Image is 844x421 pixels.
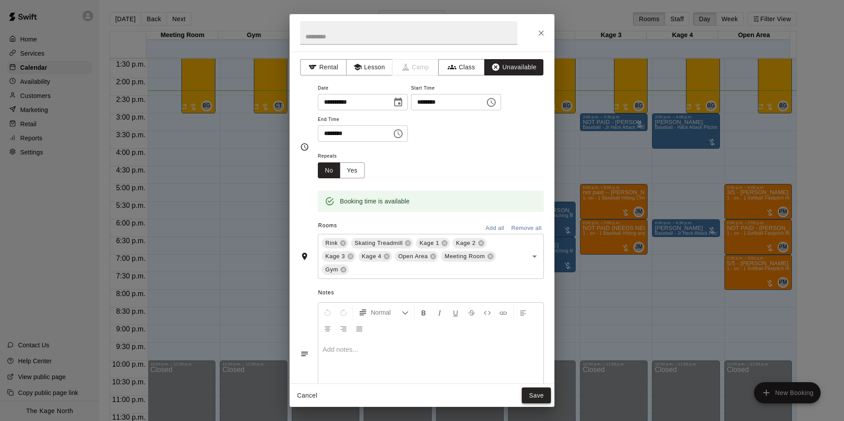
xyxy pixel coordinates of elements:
[509,222,544,235] button: Remove all
[389,94,407,111] button: Choose date, selected date is Aug 19, 2025
[411,83,501,94] span: Start Time
[371,308,402,317] span: Normal
[340,193,410,209] div: Booking time is available
[516,304,531,320] button: Left Align
[351,239,406,248] span: Skating Treadmill
[484,59,543,75] button: Unavailable
[351,238,413,248] div: Skating Treadmill
[416,304,431,320] button: Format Bold
[395,252,431,261] span: Open Area
[340,162,365,179] button: Yes
[300,59,347,75] button: Rental
[392,59,439,75] span: Camps can only be created in the Services page
[481,222,509,235] button: Add all
[480,304,495,320] button: Insert Code
[441,252,488,261] span: Meeting Room
[482,94,500,111] button: Choose time, selected time is 9:00 PM
[533,25,549,41] button: Close
[389,125,407,143] button: Choose time, selected time is 10:00 PM
[300,143,309,151] svg: Timing
[496,304,511,320] button: Insert Link
[336,320,351,336] button: Right Align
[322,239,341,248] span: Rink
[300,350,309,358] svg: Notes
[358,251,392,262] div: Kage 4
[416,238,450,248] div: Kage 1
[322,252,349,261] span: Kage 3
[322,251,356,262] div: Kage 3
[300,252,309,261] svg: Rooms
[438,59,485,75] button: Class
[358,252,385,261] span: Kage 4
[448,304,463,320] button: Format Underline
[355,304,412,320] button: Formatting Options
[318,83,408,94] span: Date
[441,251,495,262] div: Meeting Room
[432,304,447,320] button: Format Italics
[320,320,335,336] button: Center Align
[336,304,351,320] button: Redo
[293,387,321,404] button: Cancel
[320,304,335,320] button: Undo
[318,162,340,179] button: No
[318,114,408,126] span: End Time
[395,251,438,262] div: Open Area
[452,238,486,248] div: Kage 2
[322,265,342,274] span: Gym
[452,239,479,248] span: Kage 2
[522,387,551,404] button: Save
[322,238,348,248] div: Rink
[318,162,365,179] div: outlined button group
[352,320,367,336] button: Justify Align
[416,239,443,248] span: Kage 1
[318,222,337,229] span: Rooms
[322,264,349,275] div: Gym
[346,59,392,75] button: Lesson
[318,286,544,300] span: Notes
[464,304,479,320] button: Format Strikethrough
[318,150,372,162] span: Repeats
[528,250,541,263] button: Open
